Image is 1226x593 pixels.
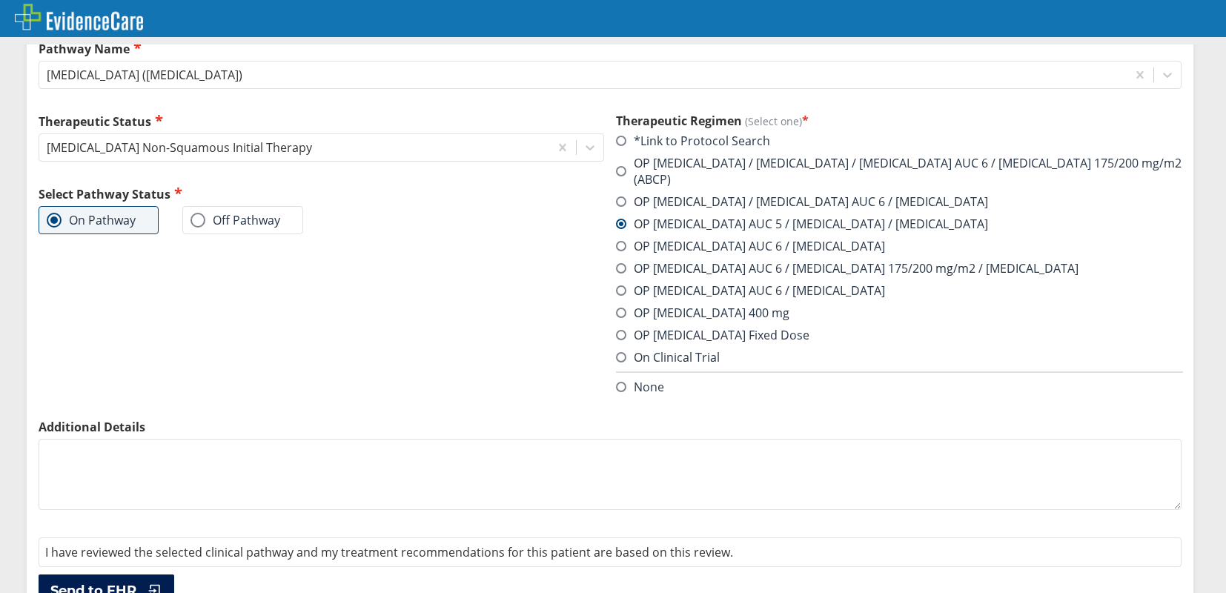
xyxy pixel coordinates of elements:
[39,419,1182,435] label: Additional Details
[39,185,604,202] h2: Select Pathway Status
[616,133,770,149] label: *Link to Protocol Search
[745,114,802,128] span: (Select one)
[45,544,733,560] span: I have reviewed the selected clinical pathway and my treatment recommendations for this patient a...
[616,113,1182,129] h3: Therapeutic Regimen
[47,213,136,228] label: On Pathway
[39,40,1182,57] label: Pathway Name
[616,155,1182,188] label: OP [MEDICAL_DATA] / [MEDICAL_DATA] / [MEDICAL_DATA] AUC 6 / [MEDICAL_DATA] 175/200 mg/m2 (ABCP)
[15,4,143,30] img: EvidenceCare
[616,260,1078,276] label: OP [MEDICAL_DATA] AUC 6 / [MEDICAL_DATA] 175/200 mg/m2 / [MEDICAL_DATA]
[616,349,720,365] label: On Clinical Trial
[616,305,789,321] label: OP [MEDICAL_DATA] 400 mg
[190,213,280,228] label: Off Pathway
[616,282,885,299] label: OP [MEDICAL_DATA] AUC 6 / [MEDICAL_DATA]
[39,113,604,130] label: Therapeutic Status
[616,379,664,395] label: None
[47,67,242,83] div: [MEDICAL_DATA] ([MEDICAL_DATA])
[616,238,885,254] label: OP [MEDICAL_DATA] AUC 6 / [MEDICAL_DATA]
[47,139,312,156] div: [MEDICAL_DATA] Non-Squamous Initial Therapy
[616,193,988,210] label: OP [MEDICAL_DATA] / [MEDICAL_DATA] AUC 6 / [MEDICAL_DATA]
[616,327,809,343] label: OP [MEDICAL_DATA] Fixed Dose
[616,216,988,232] label: OP [MEDICAL_DATA] AUC 5 / [MEDICAL_DATA] / [MEDICAL_DATA]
